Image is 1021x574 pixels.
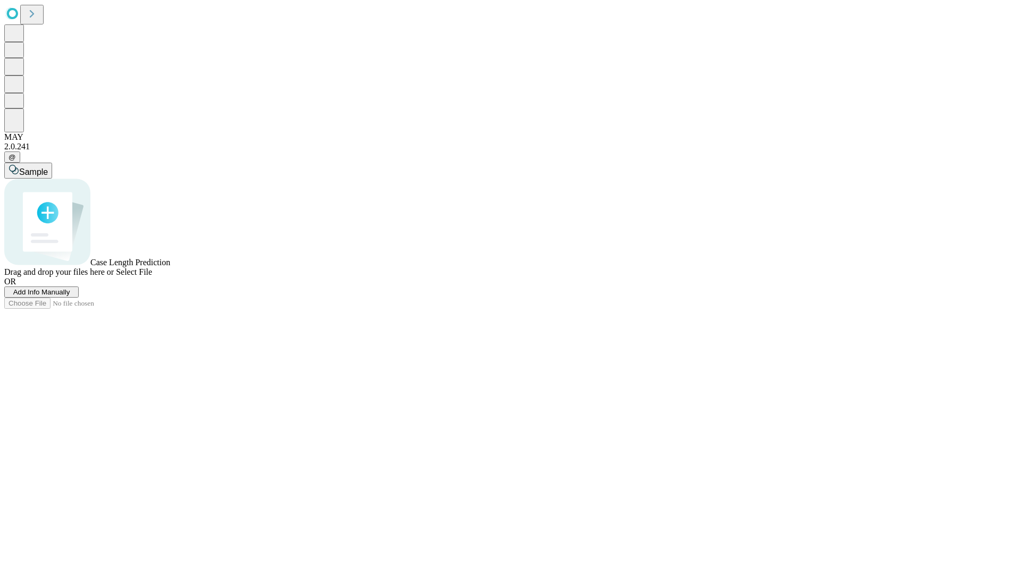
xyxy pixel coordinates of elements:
span: Case Length Prediction [90,258,170,267]
button: @ [4,151,20,163]
button: Sample [4,163,52,179]
div: MAY [4,132,1017,142]
span: Select File [116,267,152,276]
span: Sample [19,167,48,176]
button: Add Info Manually [4,286,79,298]
span: OR [4,277,16,286]
span: Drag and drop your files here or [4,267,114,276]
div: 2.0.241 [4,142,1017,151]
span: Add Info Manually [13,288,70,296]
span: @ [9,153,16,161]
